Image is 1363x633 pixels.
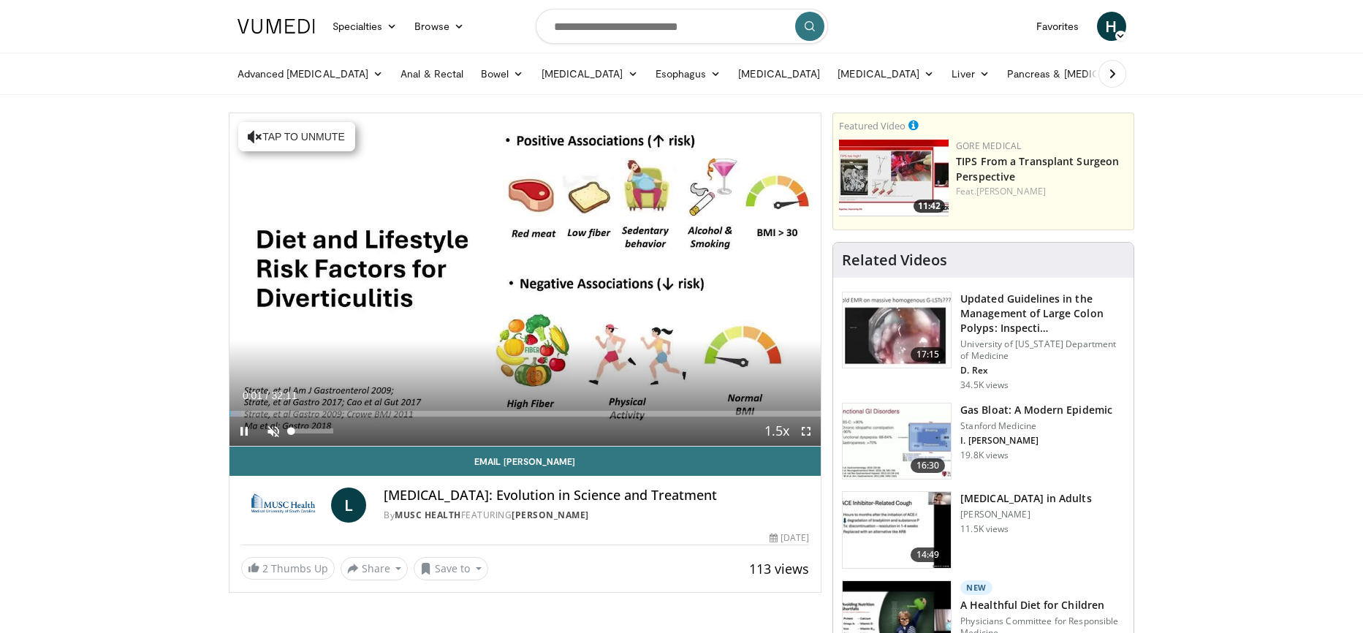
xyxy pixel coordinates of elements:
[842,403,1125,480] a: 16:30 Gas Bloat: A Modern Epidemic Stanford Medicine I. [PERSON_NAME] 19.8K views
[749,560,809,577] span: 113 views
[843,403,951,480] img: 480ec31d-e3c1-475b-8289-0a0659db689a.150x105_q85_crop-smart_upscale.jpg
[960,491,1091,506] h3: [MEDICAL_DATA] in Adults
[960,450,1009,461] p: 19.8K views
[259,417,288,446] button: Unmute
[512,509,589,521] a: [PERSON_NAME]
[842,251,947,269] h4: Related Videos
[911,458,946,473] span: 16:30
[842,292,1125,391] a: 17:15 Updated Guidelines in the Management of Large Colon Polyps: Inspecti… University of [US_STA...
[956,154,1119,183] a: TIPS From a Transplant Surgeon Perspective
[839,140,949,216] img: 4003d3dc-4d84-4588-a4af-bb6b84f49ae6.150x105_q85_crop-smart_upscale.jpg
[331,488,366,523] a: L
[271,390,297,401] span: 32:11
[472,59,532,88] a: Bowel
[960,598,1125,613] h3: A Healthful Diet for Children
[960,292,1125,336] h3: Updated Guidelines in the Management of Large Colon Polyps: Inspecti…
[960,379,1009,391] p: 34.5K views
[911,547,946,562] span: 14:49
[241,488,326,523] img: MUSC Health
[943,59,998,88] a: Liver
[839,119,905,132] small: Featured Video
[1028,12,1088,41] a: Favorites
[956,185,1128,198] div: Feat.
[241,557,335,580] a: 2 Thumbs Up
[842,491,1125,569] a: 14:49 [MEDICAL_DATA] in Adults [PERSON_NAME] 11.5K views
[960,523,1009,535] p: 11.5K views
[960,435,1112,447] p: I. [PERSON_NAME]
[960,580,992,595] p: New
[324,12,406,41] a: Specialties
[960,403,1112,417] h3: Gas Bloat: A Modern Epidemic
[341,557,409,580] button: Share
[229,417,259,446] button: Pause
[843,292,951,368] img: dfcfcb0d-b871-4e1a-9f0c-9f64970f7dd8.150x105_q85_crop-smart_upscale.jpg
[1097,12,1126,41] a: H
[536,9,828,44] input: Search topics, interventions
[238,19,315,34] img: VuMedi Logo
[384,488,809,504] h4: [MEDICAL_DATA]: Evolution in Science and Treatment
[229,113,821,447] video-js: Video Player
[960,509,1091,520] p: [PERSON_NAME]
[229,59,392,88] a: Advanced [MEDICAL_DATA]
[384,509,809,522] div: By FEATURING
[829,59,943,88] a: [MEDICAL_DATA]
[229,411,821,417] div: Progress Bar
[976,185,1046,197] a: [PERSON_NAME]
[292,428,333,433] div: Volume Level
[770,531,809,545] div: [DATE]
[960,420,1112,432] p: Stanford Medicine
[791,417,821,446] button: Fullscreen
[392,59,472,88] a: Anal & Rectal
[533,59,647,88] a: [MEDICAL_DATA]
[238,122,355,151] button: Tap to unmute
[956,140,1021,152] a: Gore Medical
[647,59,730,88] a: Esophagus
[406,12,473,41] a: Browse
[414,557,488,580] button: Save to
[395,509,461,521] a: MUSC Health
[911,347,946,362] span: 17:15
[243,390,262,401] span: 0:01
[998,59,1169,88] a: Pancreas & [MEDICAL_DATA]
[266,390,269,401] span: /
[914,200,945,213] span: 11:42
[843,492,951,568] img: 11950cd4-d248-4755-8b98-ec337be04c84.150x105_q85_crop-smart_upscale.jpg
[762,417,791,446] button: Playback Rate
[960,365,1125,376] p: D. Rex
[729,59,829,88] a: [MEDICAL_DATA]
[262,561,268,575] span: 2
[839,140,949,216] a: 11:42
[229,447,821,476] a: Email [PERSON_NAME]
[960,338,1125,362] p: University of [US_STATE] Department of Medicine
